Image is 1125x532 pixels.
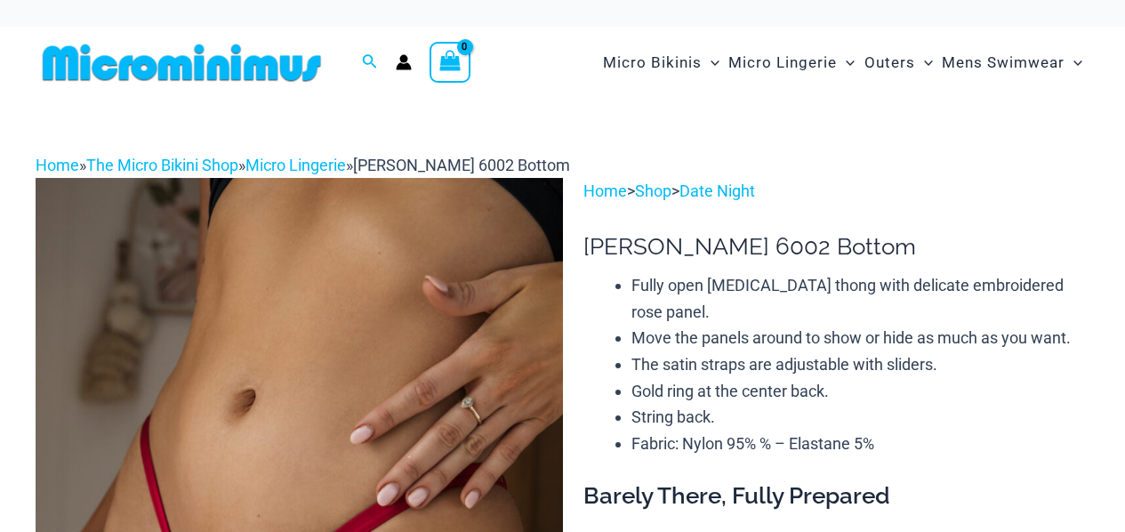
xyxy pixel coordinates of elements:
span: Menu Toggle [837,40,855,85]
p: > > [583,178,1089,205]
li: Move the panels around to show or hide as much as you want. [631,325,1089,351]
span: Outers [864,40,915,85]
a: Home [583,181,627,200]
span: Micro Lingerie [728,40,837,85]
a: Account icon link [396,54,412,70]
li: String back. [631,404,1089,431]
a: Search icon link [362,52,378,74]
span: Menu Toggle [915,40,933,85]
a: Micro BikinisMenu ToggleMenu Toggle [599,36,724,90]
span: Mens Swimwear [942,40,1065,85]
span: Menu Toggle [702,40,719,85]
span: Menu Toggle [1065,40,1082,85]
a: Micro LingerieMenu ToggleMenu Toggle [724,36,859,90]
span: Micro Bikinis [603,40,702,85]
li: The satin straps are adjustable with sliders. [631,351,1089,378]
a: Home [36,156,79,174]
h1: [PERSON_NAME] 6002 Bottom [583,233,1089,261]
a: Mens SwimwearMenu ToggleMenu Toggle [937,36,1087,90]
li: Fully open [MEDICAL_DATA] thong with delicate embroidered rose panel. [631,272,1089,325]
span: » » » [36,156,570,174]
a: View Shopping Cart, empty [430,42,470,83]
li: Gold ring at the center back. [631,378,1089,405]
li: Fabric: Nylon 95% % – Elastane 5% [631,431,1089,457]
h3: Barely There, Fully Prepared [583,481,1089,512]
nav: Site Navigation [596,33,1089,93]
a: The Micro Bikini Shop [86,156,238,174]
span: [PERSON_NAME] 6002 Bottom [353,156,570,174]
a: Shop [635,181,671,200]
a: Micro Lingerie [245,156,346,174]
a: OutersMenu ToggleMenu Toggle [860,36,937,90]
a: Date Night [679,181,755,200]
img: MM SHOP LOGO FLAT [36,43,328,83]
